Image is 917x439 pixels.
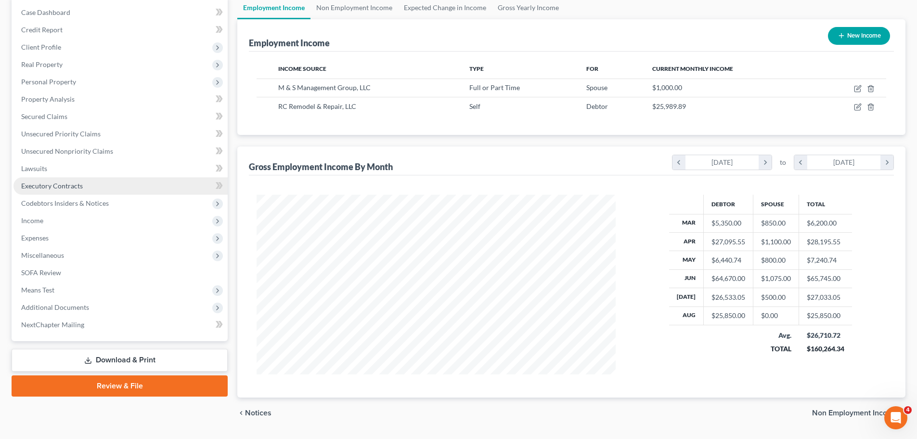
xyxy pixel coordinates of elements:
[21,268,61,277] span: SOFA Review
[21,286,54,294] span: Means Test
[21,8,70,16] span: Case Dashboard
[904,406,912,414] span: 4
[652,65,733,72] span: Current Monthly Income
[799,232,852,251] td: $28,195.55
[761,311,791,320] div: $0.00
[21,147,113,155] span: Unsecured Nonpriority Claims
[469,83,520,92] span: Full or Part Time
[21,78,76,86] span: Personal Property
[21,112,67,120] span: Secured Claims
[828,27,890,45] button: New Income
[13,316,228,333] a: NextChapter Mailing
[711,255,745,265] div: $6,440.74
[794,155,807,170] i: chevron_left
[669,214,704,232] th: Mar
[278,83,371,92] span: M & S Management Group, LLC
[669,269,704,288] th: Jun
[812,409,898,417] span: Non Employment Income
[711,274,745,283] div: $64,670.00
[13,177,228,195] a: Executory Contracts
[586,65,598,72] span: For
[685,155,759,170] div: [DATE]
[704,195,753,214] th: Debtor
[21,234,49,242] span: Expenses
[21,130,101,138] span: Unsecured Priority Claims
[469,65,484,72] span: Type
[669,232,704,251] th: Apr
[21,26,63,34] span: Credit Report
[13,160,228,177] a: Lawsuits
[761,293,791,302] div: $500.00
[237,409,245,417] i: chevron_left
[12,349,228,372] a: Download & Print
[753,195,799,214] th: Spouse
[21,60,63,68] span: Real Property
[884,406,907,429] iframe: Intercom live chat
[807,344,844,354] div: $160,264.34
[13,264,228,281] a: SOFA Review
[812,409,905,417] button: Non Employment Income chevron_right
[21,303,89,311] span: Additional Documents
[711,293,745,302] div: $26,533.05
[21,95,75,103] span: Property Analysis
[711,237,745,247] div: $27,095.55
[880,155,893,170] i: chevron_right
[672,155,685,170] i: chevron_left
[21,251,64,259] span: Miscellaneous
[761,237,791,247] div: $1,100.00
[669,306,704,325] th: Aug
[780,158,786,167] span: to
[278,102,356,110] span: RC Remodel & Repair, LLC
[799,306,852,325] td: $25,850.00
[711,311,745,320] div: $25,850.00
[237,409,271,417] button: chevron_left Notices
[761,255,791,265] div: $800.00
[278,65,326,72] span: Income Source
[652,102,686,110] span: $25,989.89
[807,155,881,170] div: [DATE]
[799,288,852,306] td: $27,033.05
[761,274,791,283] div: $1,075.00
[652,83,682,92] span: $1,000.00
[21,164,47,173] span: Lawsuits
[13,143,228,160] a: Unsecured Nonpriority Claims
[249,161,393,173] div: Gross Employment Income By Month
[586,102,608,110] span: Debtor
[21,320,84,329] span: NextChapter Mailing
[799,195,852,214] th: Total
[469,102,480,110] span: Self
[711,218,745,228] div: $5,350.00
[245,409,271,417] span: Notices
[761,344,791,354] div: TOTAL
[13,21,228,39] a: Credit Report
[21,43,61,51] span: Client Profile
[13,125,228,143] a: Unsecured Priority Claims
[799,269,852,288] td: $65,745.00
[21,199,109,207] span: Codebtors Insiders & Notices
[669,288,704,306] th: [DATE]
[759,155,772,170] i: chevron_right
[586,83,607,92] span: Spouse
[249,37,330,49] div: Employment Income
[799,251,852,269] td: $7,240.74
[799,214,852,232] td: $6,200.00
[669,251,704,269] th: May
[21,182,83,190] span: Executory Contracts
[13,108,228,125] a: Secured Claims
[13,91,228,108] a: Property Analysis
[761,218,791,228] div: $850.00
[13,4,228,21] a: Case Dashboard
[761,331,791,340] div: Avg.
[807,331,844,340] div: $26,710.72
[12,375,228,397] a: Review & File
[21,216,43,225] span: Income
